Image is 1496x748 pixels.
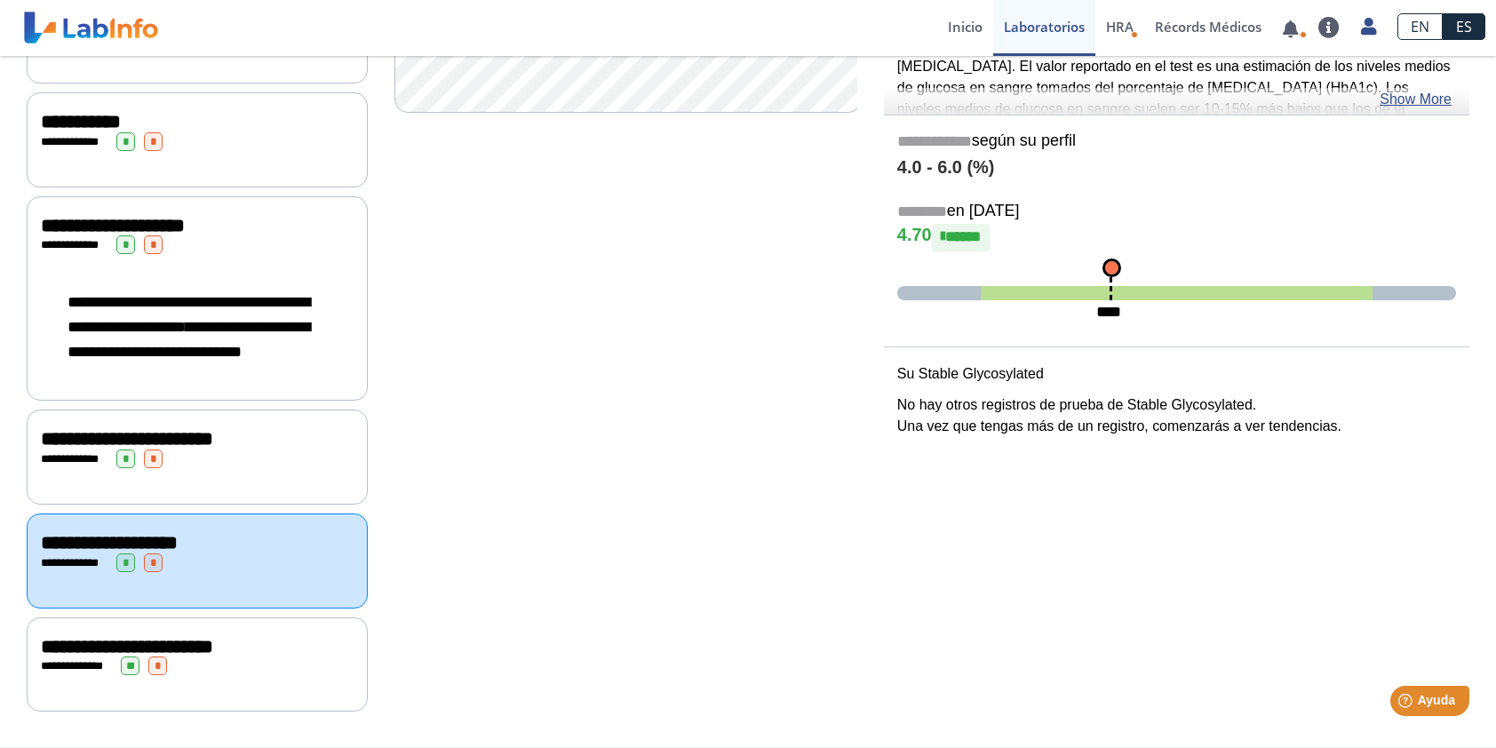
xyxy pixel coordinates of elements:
h4: 4.70 [897,224,1456,251]
p: No hay otros registros de prueba de Stable Glycosylated. Una vez que tengas más de un registro, c... [897,394,1456,437]
h5: según su perfil [897,131,1456,152]
span: HRA [1106,18,1134,36]
a: EN [1397,13,1443,40]
a: Show More [1380,89,1452,110]
iframe: Help widget launcher [1338,679,1476,728]
h5: en [DATE] [897,202,1456,222]
a: ES [1443,13,1485,40]
p: Su Stable Glycosylated [897,363,1456,385]
h4: 4.0 - 6.0 (%) [897,157,1456,179]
